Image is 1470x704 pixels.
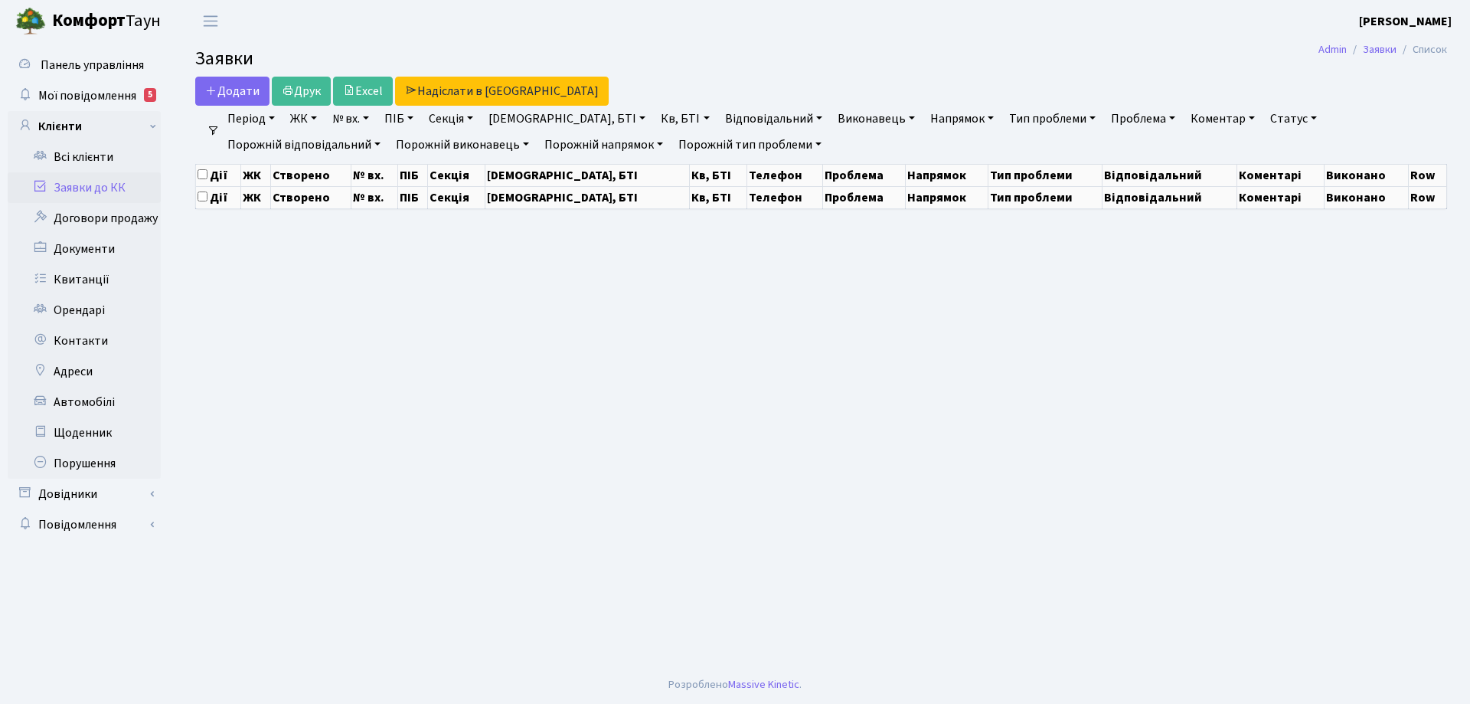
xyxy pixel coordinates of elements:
th: Виконано [1325,164,1408,186]
a: Порожній виконавець [390,132,535,158]
th: Виконано [1325,186,1408,208]
a: Договори продажу [8,203,161,234]
a: Проблема [1105,106,1181,132]
th: Відповідальний [1102,164,1236,186]
a: Щоденник [8,417,161,448]
a: Excel [333,77,393,106]
a: Друк [272,77,331,106]
th: Секція [428,186,485,208]
th: Тип проблеми [988,164,1102,186]
b: Комфорт [52,8,126,33]
a: Тип проблеми [1003,106,1102,132]
a: Автомобілі [8,387,161,417]
div: 5 [144,88,156,102]
div: Розроблено . [668,676,802,693]
a: Порожній тип проблеми [672,132,828,158]
a: Заявки до КК [8,172,161,203]
a: Всі клієнти [8,142,161,172]
th: [DEMOGRAPHIC_DATA], БТІ [485,186,689,208]
a: Квитанції [8,264,161,295]
a: Секція [423,106,479,132]
th: Відповідальний [1102,186,1236,208]
th: Напрямок [906,186,988,208]
a: Період [221,106,281,132]
th: № вх. [351,186,398,208]
a: Статус [1264,106,1323,132]
a: ПІБ [378,106,420,132]
img: logo.png [15,6,46,37]
a: Документи [8,234,161,264]
li: Список [1396,41,1447,58]
a: Повідомлення [8,509,161,540]
th: Row [1408,164,1446,186]
a: [DEMOGRAPHIC_DATA], БТІ [482,106,652,132]
span: Панель управління [41,57,144,74]
span: Мої повідомлення [38,87,136,104]
th: Проблема [822,164,905,186]
a: Орендарі [8,295,161,326]
th: Коментарі [1236,186,1325,208]
a: Кв, БТІ [655,106,715,132]
th: № вх. [351,164,398,186]
th: Напрямок [906,164,988,186]
span: Додати [205,83,260,100]
a: [PERSON_NAME] [1359,12,1452,31]
nav: breadcrumb [1295,34,1470,66]
th: Row [1408,186,1446,208]
a: Додати [195,77,269,106]
a: Панель управління [8,50,161,80]
th: ЖК [241,164,270,186]
th: Створено [270,164,351,186]
th: Дії [196,164,241,186]
th: Кв, БТІ [689,164,746,186]
a: Виконавець [831,106,921,132]
a: Відповідальний [719,106,828,132]
th: [DEMOGRAPHIC_DATA], БТІ [485,164,689,186]
span: Заявки [195,45,253,72]
button: Переключити навігацію [191,8,230,34]
th: Секція [428,164,485,186]
a: Порожній відповідальний [221,132,387,158]
th: Телефон [747,164,823,186]
th: ЖК [241,186,270,208]
a: ЖК [284,106,323,132]
a: Довідники [8,479,161,509]
a: Клієнти [8,111,161,142]
th: Коментарі [1236,164,1325,186]
a: Мої повідомлення5 [8,80,161,111]
span: Таун [52,8,161,34]
th: Тип проблеми [988,186,1102,208]
a: Massive Kinetic [728,676,799,693]
a: Адреси [8,356,161,387]
th: Дії [196,186,241,208]
a: Контакти [8,326,161,356]
a: Напрямок [924,106,1000,132]
a: Порожній напрямок [538,132,669,158]
a: Admin [1318,41,1347,57]
b: [PERSON_NAME] [1359,13,1452,30]
th: Кв, БТІ [689,186,746,208]
a: Коментар [1184,106,1261,132]
a: Порушення [8,448,161,479]
a: Заявки [1363,41,1396,57]
th: ПІБ [397,186,428,208]
a: № вх. [326,106,375,132]
th: Телефон [747,186,823,208]
a: Надіслати в [GEOGRAPHIC_DATA] [395,77,609,106]
th: ПІБ [397,164,428,186]
th: Створено [270,186,351,208]
th: Проблема [822,186,905,208]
